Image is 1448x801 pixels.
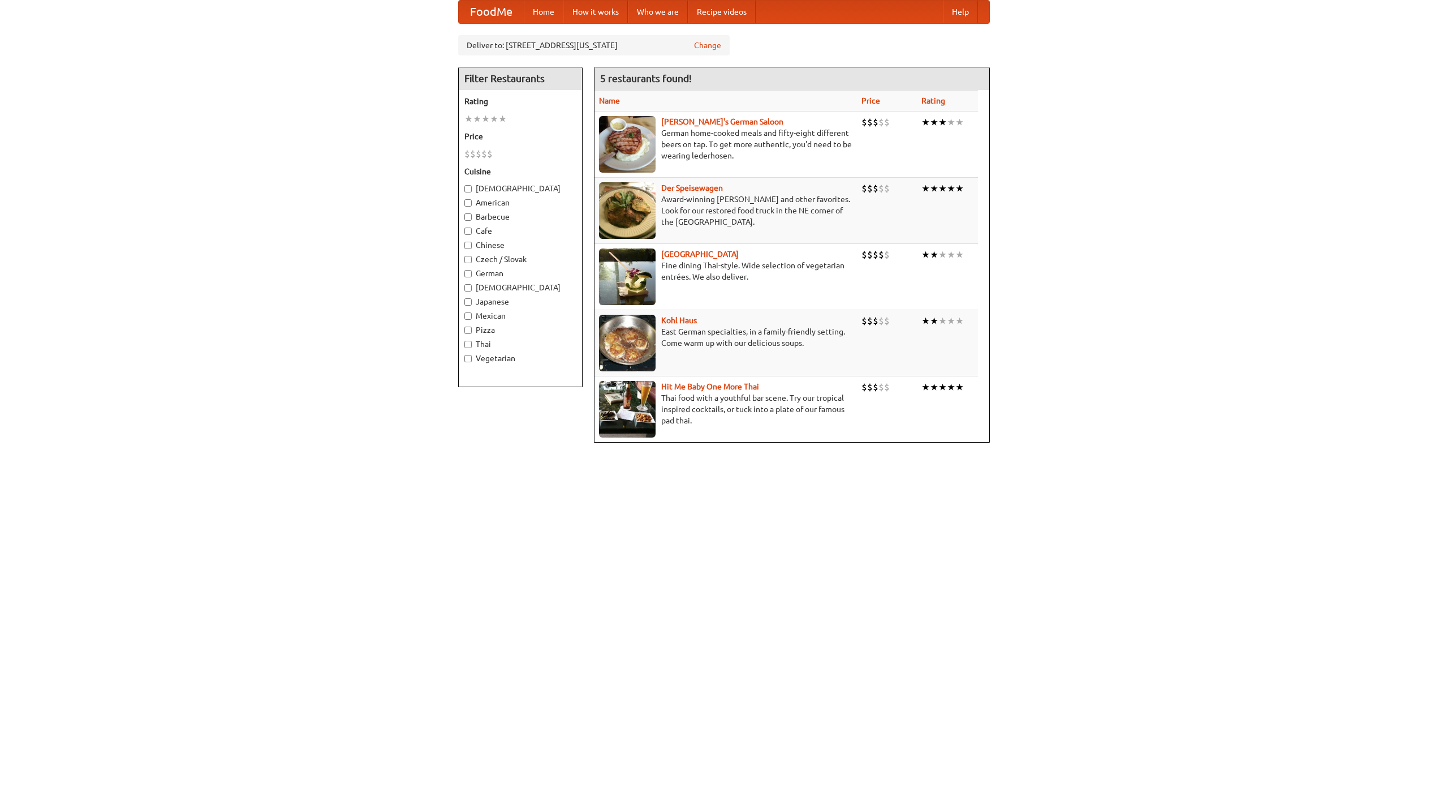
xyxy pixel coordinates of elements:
[938,182,947,195] li: ★
[694,40,721,51] a: Change
[464,270,472,277] input: German
[861,116,867,128] li: $
[878,182,884,195] li: $
[464,339,576,350] label: Thai
[599,194,852,228] p: Award-winning [PERSON_NAME] and other favorites. Look for our restored food truck in the NE corne...
[464,324,576,336] label: Pizza
[861,96,880,105] a: Price
[938,116,947,128] li: ★
[873,315,878,327] li: $
[464,256,472,263] input: Czech / Slovak
[867,116,873,128] li: $
[459,1,524,23] a: FoodMe
[599,392,852,426] p: Thai food with a youthful bar scene. Try our tropical inspired cocktails, or tuck into a plate of...
[930,315,938,327] li: ★
[476,148,481,160] li: $
[464,341,472,348] input: Thai
[921,182,930,195] li: ★
[459,67,582,90] h4: Filter Restaurants
[884,249,890,261] li: $
[464,131,576,142] h5: Price
[464,185,472,192] input: [DEMOGRAPHIC_DATA]
[464,183,576,194] label: [DEMOGRAPHIC_DATA]
[955,315,964,327] li: ★
[599,96,620,105] a: Name
[878,315,884,327] li: $
[628,1,688,23] a: Who we are
[867,249,873,261] li: $
[464,284,472,292] input: [DEMOGRAPHIC_DATA]
[464,296,576,307] label: Japanese
[947,116,955,128] li: ★
[599,182,656,239] img: speisewagen.jpg
[955,249,964,261] li: ★
[947,315,955,327] li: ★
[600,73,692,84] ng-pluralize: 5 restaurants found!
[481,148,487,160] li: $
[458,35,730,55] div: Deliver to: [STREET_ADDRESS][US_STATE]
[955,116,964,128] li: ★
[884,116,890,128] li: $
[861,182,867,195] li: $
[464,197,576,208] label: American
[599,127,852,161] p: German home-cooked meals and fifty-eight different beers on tap. To get more authentic, you'd nee...
[930,249,938,261] li: ★
[955,182,964,195] li: ★
[947,381,955,393] li: ★
[938,381,947,393] li: ★
[867,182,873,195] li: $
[473,113,481,125] li: ★
[938,315,947,327] li: ★
[464,353,576,364] label: Vegetarian
[955,381,964,393] li: ★
[688,1,756,23] a: Recipe videos
[884,381,890,393] li: $
[867,381,873,393] li: $
[464,310,576,322] label: Mexican
[490,113,498,125] li: ★
[661,117,783,126] b: [PERSON_NAME]'s German Saloon
[464,327,472,334] input: Pizza
[661,250,739,259] a: [GEOGRAPHIC_DATA]
[873,116,878,128] li: $
[599,315,656,371] img: kohlhaus.jpg
[464,312,472,320] input: Mexican
[947,182,955,195] li: ★
[938,249,947,261] li: ★
[878,249,884,261] li: $
[464,254,576,265] label: Czech / Slovak
[661,183,723,192] a: Der Speisewagen
[599,381,656,438] img: babythai.jpg
[599,116,656,173] img: esthers.jpg
[930,116,938,128] li: ★
[464,268,576,279] label: German
[861,315,867,327] li: $
[878,381,884,393] li: $
[661,316,697,325] a: Kohl Haus
[487,148,493,160] li: $
[599,260,852,282] p: Fine dining Thai-style. Wide selection of vegetarian entrées. We also deliver.
[878,116,884,128] li: $
[470,148,476,160] li: $
[563,1,628,23] a: How it works
[464,225,576,237] label: Cafe
[921,315,930,327] li: ★
[661,382,759,391] a: Hit Me Baby One More Thai
[884,315,890,327] li: $
[464,166,576,177] h5: Cuisine
[921,96,945,105] a: Rating
[921,116,930,128] li: ★
[873,249,878,261] li: $
[861,249,867,261] li: $
[464,213,472,221] input: Barbecue
[464,355,472,362] input: Vegetarian
[464,211,576,222] label: Barbecue
[921,249,930,261] li: ★
[464,282,576,293] label: [DEMOGRAPHIC_DATA]
[884,182,890,195] li: $
[464,113,473,125] li: ★
[943,1,978,23] a: Help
